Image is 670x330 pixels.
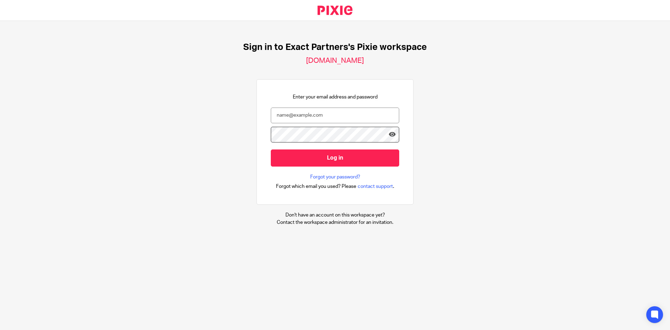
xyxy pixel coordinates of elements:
[271,108,399,123] input: name@example.com
[358,183,393,190] span: contact support
[271,149,399,167] input: Log in
[276,183,356,190] span: Forgot which email you used? Please
[293,94,378,101] p: Enter your email address and password
[306,56,364,65] h2: [DOMAIN_NAME]
[277,219,393,226] p: Contact the workspace administrator for an invitation.
[310,174,360,181] a: Forgot your password?
[277,212,393,219] p: Don't have an account on this workspace yet?
[243,42,427,53] h1: Sign in to Exact Partners's Pixie workspace
[276,182,394,190] div: .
